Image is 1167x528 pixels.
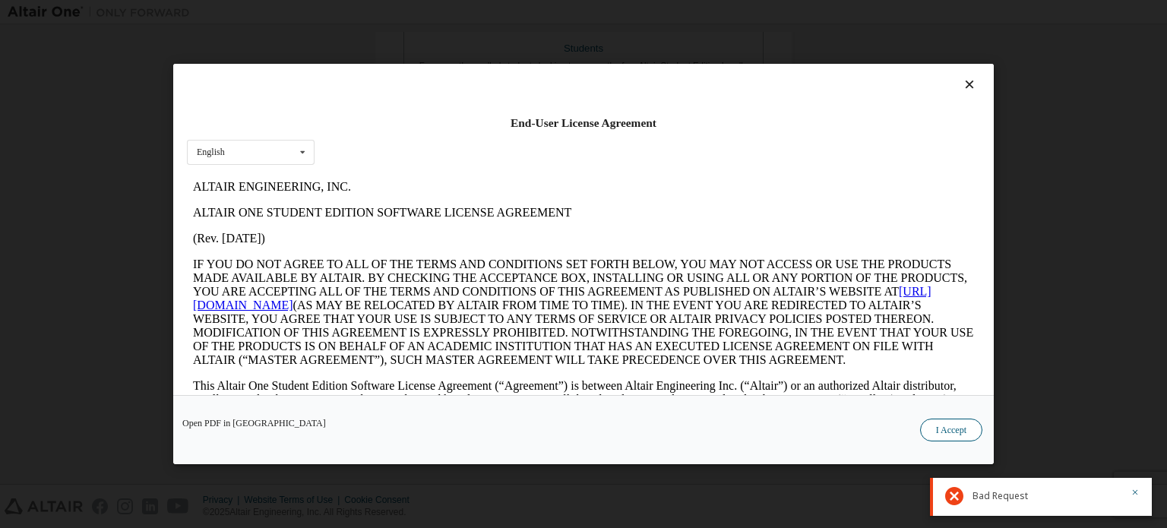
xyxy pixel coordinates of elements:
div: English [197,147,225,157]
span: Bad Request [972,490,1028,502]
a: Open PDF in [GEOGRAPHIC_DATA] [182,419,326,428]
p: This Altair One Student Edition Software License Agreement (“Agreement”) is between Altair Engine... [6,205,787,260]
p: ALTAIR ENGINEERING, INC. [6,6,787,20]
div: End-User License Agreement [187,115,980,131]
p: (Rev. [DATE]) [6,58,787,71]
p: IF YOU DO NOT AGREE TO ALL OF THE TERMS AND CONDITIONS SET FORTH BELOW, YOU MAY NOT ACCESS OR USE... [6,84,787,193]
a: [URL][DOMAIN_NAME] [6,111,745,138]
p: ALTAIR ONE STUDENT EDITION SOFTWARE LICENSE AGREEMENT [6,32,787,46]
button: I Accept [920,419,982,441]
